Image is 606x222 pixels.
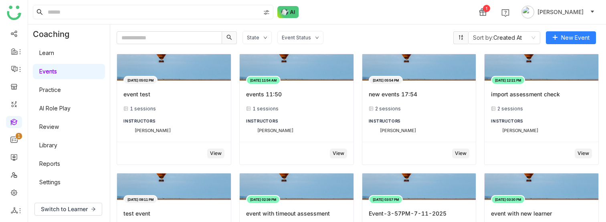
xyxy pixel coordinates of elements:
div: Event Status [282,35,311,41]
div: [DATE] 02:39 PM [246,195,280,204]
div: 2 sessions [369,106,470,112]
a: Learn [39,49,54,56]
div: [PERSON_NAME] [502,127,538,134]
button: View [207,149,224,158]
span: Sort by: [473,34,493,41]
div: [DATE] 11:54 AM [246,76,281,85]
img: 684a9b22de261c4b36a3d00f [246,126,256,135]
button: View [452,149,469,158]
img: search-type.svg [263,9,270,16]
div: new events 17:54 [369,91,417,98]
a: Events [39,68,57,75]
img: 684a9b22de261c4b36a3d00f [369,126,378,135]
span: View [333,150,344,157]
span: Switch to Learner [41,205,88,214]
div: event with timeout assessment [246,210,330,217]
div: [DATE] 03:30 PM [491,195,525,204]
img: avatar [521,6,534,18]
button: Switch to Learner [34,203,102,216]
img: events 11:50 [240,53,353,82]
div: events 11:50 [246,91,282,98]
img: 684a9aedde261c4b36a3ced9 [491,126,501,135]
div: Event-3-57PM-7-11-2025 [369,210,446,217]
div: INSTRUCTORS [246,118,347,124]
img: new events 17:54 [362,53,476,82]
a: AI Role Play [39,105,71,112]
div: [DATE] 05:02 PM [123,76,158,85]
a: Settings [39,179,61,185]
span: View [210,150,222,157]
div: INSTRUCTORS [491,118,592,124]
img: import assessment check [485,53,598,82]
button: View [330,149,347,158]
div: 1 sessions [123,106,224,112]
div: import assessment check [491,91,560,98]
div: 2 sessions [491,106,592,112]
div: event with new learner [491,210,552,217]
div: 1 [483,5,490,12]
div: event test [123,91,150,98]
div: [DATE] 12:21 PM [491,76,525,85]
img: test event [117,173,231,201]
button: View [575,149,592,158]
img: event with timeout assessment [240,173,353,201]
div: State [247,35,259,41]
div: test event [123,210,150,217]
img: Event-3-57PM-7-11-2025 [362,173,476,201]
div: [PERSON_NAME] [135,127,171,134]
button: New Event [546,31,596,44]
div: Coaching [28,24,81,44]
div: INSTRUCTORS [369,118,470,124]
img: ask-buddy-normal.svg [277,6,299,18]
div: [PERSON_NAME] [257,127,293,134]
a: Reports [39,160,60,167]
div: [PERSON_NAME] [380,127,416,134]
img: 684a9aedde261c4b36a3ced9 [123,126,133,135]
span: View [578,150,589,157]
span: [PERSON_NAME] [537,8,584,16]
span: View [455,150,467,157]
a: Library [39,142,57,149]
a: Review [39,123,59,130]
div: [DATE] 05:54 PM [369,76,403,85]
a: Practice [39,86,61,93]
nz-badge-sup: 1 [16,133,22,139]
div: [DATE] 03:57 PM [369,195,403,204]
div: 1 sessions [246,106,347,112]
img: logo [7,6,21,20]
button: [PERSON_NAME] [520,6,596,18]
span: New Event [561,33,590,42]
img: help.svg [501,9,509,17]
p: 1 [17,132,20,140]
img: event with new learner [485,173,598,201]
div: [DATE] 09:11 PM [123,195,158,204]
img: event test [117,53,231,82]
div: INSTRUCTORS [123,118,224,124]
nz-select-item: Created At [473,32,535,44]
